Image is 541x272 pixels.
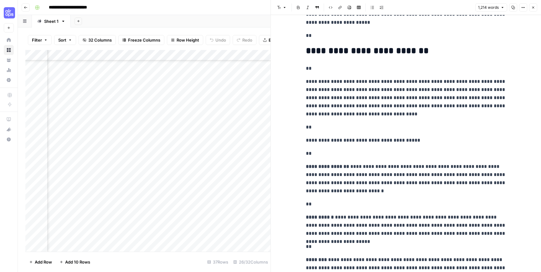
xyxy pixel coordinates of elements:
span: Add Row [35,259,52,265]
div: 26/32 Columns [231,257,270,267]
a: Browse [4,45,14,55]
span: Add 10 Rows [65,259,90,265]
img: Cohort 4 Logo [4,7,15,18]
button: What's new? [4,124,14,134]
button: Workspace: Cohort 4 [4,5,14,21]
button: 32 Columns [79,35,116,45]
div: 37 Rows [205,257,231,267]
button: Filter [28,35,52,45]
a: Sheet 1 [32,15,71,28]
button: Row Height [167,35,203,45]
span: Filter [32,37,42,43]
button: Help + Support [4,134,14,144]
div: Sheet 1 [44,18,59,24]
button: Redo [233,35,256,45]
button: Undo [206,35,230,45]
button: 1,214 words [475,3,507,12]
button: Freeze Columns [118,35,164,45]
a: Your Data [4,55,14,65]
a: Settings [4,75,14,85]
span: 1,214 words [478,5,499,10]
span: Undo [215,37,226,43]
a: Usage [4,65,14,75]
button: Export CSV [259,35,295,45]
span: Sort [58,37,66,43]
span: 32 Columns [88,37,112,43]
span: Row Height [177,37,199,43]
a: AirOps Academy [4,114,14,124]
button: Add Row [25,257,56,267]
button: Sort [54,35,76,45]
div: What's new? [4,125,13,134]
span: Redo [242,37,252,43]
button: Add 10 Rows [56,257,94,267]
a: Home [4,35,14,45]
span: Freeze Columns [128,37,160,43]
